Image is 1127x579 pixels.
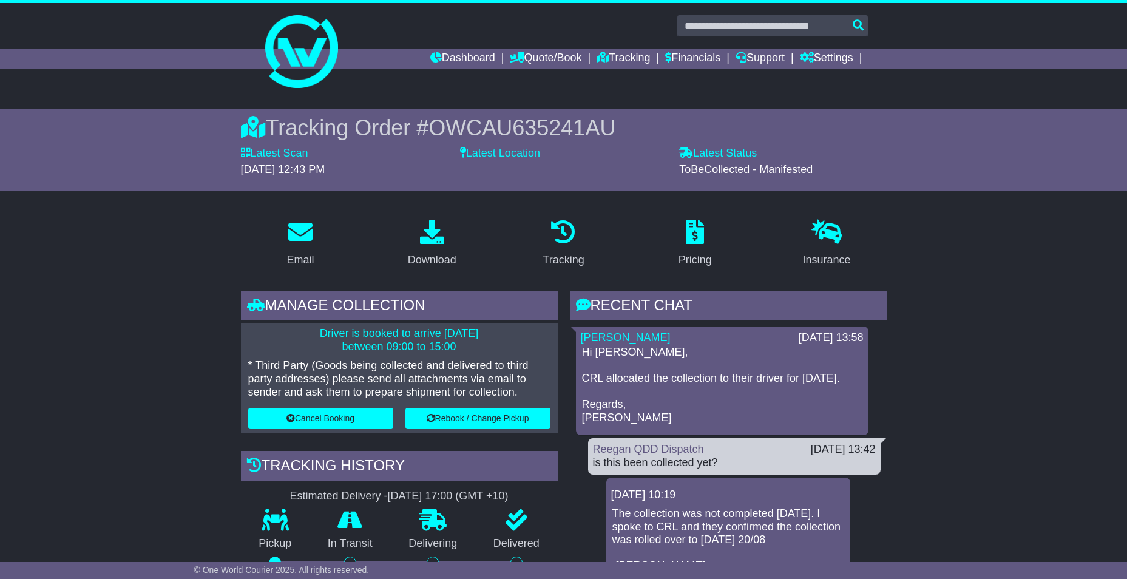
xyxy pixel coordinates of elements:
button: Cancel Booking [248,408,393,429]
a: Financials [665,49,720,69]
div: Estimated Delivery - [241,490,558,503]
label: Latest Location [460,147,540,160]
p: Driver is booked to arrive [DATE] between 09:00 to 15:00 [248,327,550,353]
div: Email [286,252,314,268]
a: Dashboard [430,49,495,69]
div: Tracking history [241,451,558,484]
div: [DATE] 13:58 [799,331,864,345]
a: [PERSON_NAME] [581,331,671,344]
div: is this been collected yet? [593,456,876,470]
p: Delivered [475,537,558,550]
p: * Third Party (Goods being collected and delivered to third party addresses) please send all atta... [248,359,550,399]
div: [DATE] 13:42 [811,443,876,456]
a: Tracking [597,49,650,69]
div: Download [408,252,456,268]
div: Insurance [803,252,851,268]
p: Delivering [391,537,476,550]
p: The collection was not completed [DATE]. I spoke to CRL and they confirmed the collection was rol... [612,507,844,573]
div: Manage collection [241,291,558,323]
a: Email [279,215,322,273]
p: Hi [PERSON_NAME], CRL allocated the collection to their driver for [DATE]. Regards, [PERSON_NAME] [582,346,862,425]
a: Settings [800,49,853,69]
div: Tracking Order # [241,115,887,141]
a: Support [736,49,785,69]
span: © One World Courier 2025. All rights reserved. [194,565,370,575]
div: RECENT CHAT [570,291,887,323]
label: Latest Scan [241,147,308,160]
a: Insurance [795,215,859,273]
a: Pricing [671,215,720,273]
p: Pickup [241,537,310,550]
label: Latest Status [679,147,757,160]
a: Download [400,215,464,273]
div: [DATE] 10:19 [611,489,845,502]
span: [DATE] 12:43 PM [241,163,325,175]
a: Tracking [535,215,592,273]
button: Rebook / Change Pickup [405,408,550,429]
span: OWCAU635241AU [428,115,615,140]
a: Quote/Book [510,49,581,69]
div: Tracking [543,252,584,268]
div: Pricing [679,252,712,268]
p: In Transit [310,537,391,550]
a: Reegan QDD Dispatch [593,443,704,455]
div: [DATE] 17:00 (GMT +10) [388,490,509,503]
span: ToBeCollected - Manifested [679,163,813,175]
